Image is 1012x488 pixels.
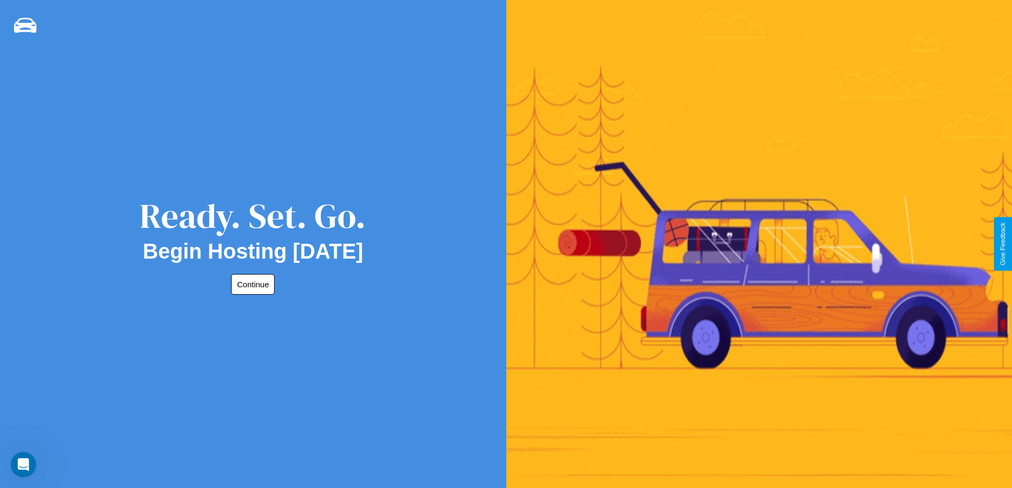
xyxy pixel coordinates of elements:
[231,274,275,295] button: Continue
[140,192,366,239] div: Ready. Set. Go.
[999,222,1007,266] div: Give Feedback
[11,452,36,477] iframe: Intercom live chat
[143,239,363,263] h2: Begin Hosting [DATE]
